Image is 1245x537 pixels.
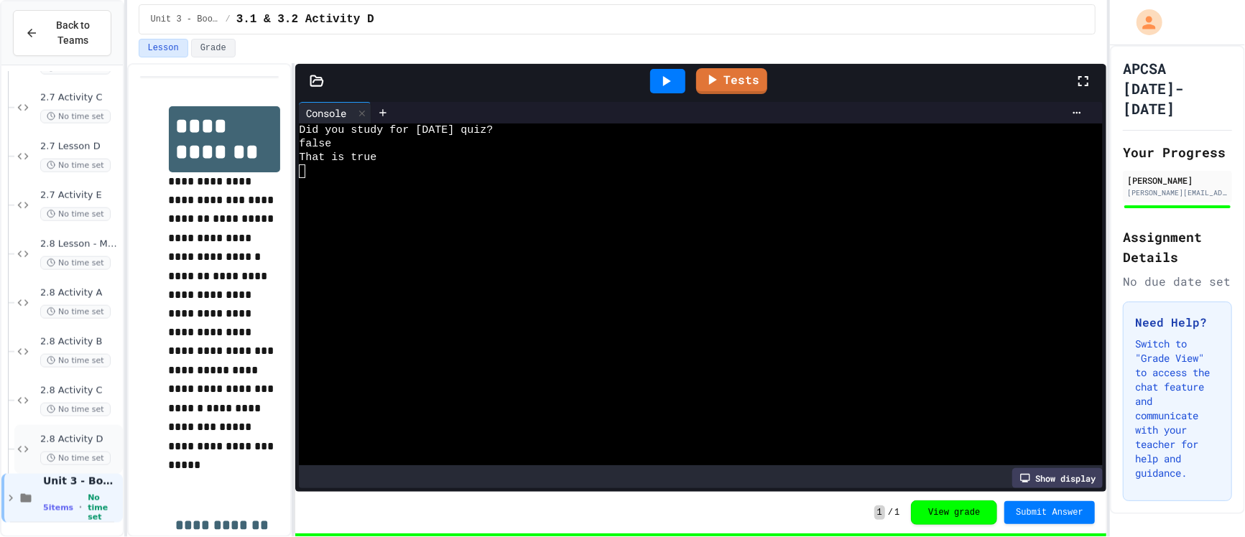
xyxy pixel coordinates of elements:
[43,503,73,513] span: 5 items
[40,159,111,172] span: No time set
[299,102,371,123] div: Console
[79,502,82,513] span: •
[894,507,899,518] span: 1
[40,207,111,221] span: No time set
[40,92,120,104] span: 2.7 Activity C
[299,137,331,151] span: false
[40,141,120,153] span: 2.7 Lesson D
[1121,6,1166,39] div: My Account
[139,39,188,57] button: Lesson
[40,238,120,251] span: 2.8 Lesson - Math Class
[40,403,111,416] span: No time set
[911,500,997,525] button: View grade
[1004,501,1095,524] button: Submit Answer
[1123,58,1232,118] h1: APCSA [DATE]-[DATE]
[40,336,120,348] span: 2.8 Activity B
[40,434,120,446] span: 2.8 Activity D
[40,385,120,397] span: 2.8 Activity C
[299,151,376,164] span: That is true
[40,452,111,465] span: No time set
[226,14,231,25] span: /
[40,305,111,319] span: No time set
[1016,507,1083,518] span: Submit Answer
[874,505,885,520] span: 1
[13,10,111,56] button: Back to Teams
[1123,142,1232,162] h2: Your Progress
[1135,314,1220,331] h3: Need Help?
[1135,337,1220,480] p: Switch to "Grade View" to access the chat feature and communicate with your teacher for help and ...
[1123,273,1232,290] div: No due date set
[236,11,374,28] span: 3.1 & 3.2 Activity D
[88,493,119,522] span: No time set
[43,475,120,487] span: Unit 3 - Boolean Expressions
[40,287,120,299] span: 2.8 Activity A
[1012,468,1103,488] div: Show display
[696,68,767,94] a: Tests
[47,18,99,48] span: Back to Teams
[151,14,220,25] span: Unit 3 - Boolean Expressions
[888,507,893,518] span: /
[191,39,236,57] button: Grade
[40,354,111,368] span: No time set
[299,123,493,137] span: Did you study for [DATE] quiz?
[1127,187,1228,198] div: [PERSON_NAME][EMAIL_ADDRESS][DOMAIN_NAME]
[40,110,111,123] span: No time set
[1127,174,1228,187] div: [PERSON_NAME]
[40,256,111,270] span: No time set
[299,106,353,121] div: Console
[1123,227,1232,267] h2: Assignment Details
[40,190,120,202] span: 2.7 Activity E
